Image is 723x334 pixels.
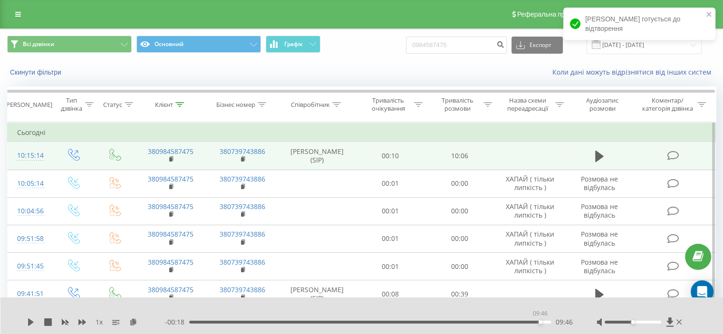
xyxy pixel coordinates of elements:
td: 00:08 [356,280,425,308]
span: 1 x [96,317,103,327]
a: 380984587475 [148,258,193,267]
span: Розмова не відбулась [581,258,618,275]
div: 09:41:51 [17,285,42,303]
td: ХАПАЙ ( тільки липкість ) [494,225,566,252]
button: Основний [136,36,261,53]
td: 00:01 [356,197,425,225]
a: 380739743886 [220,202,265,211]
div: Співробітник [291,101,330,109]
a: 380739743886 [220,147,265,156]
td: 00:39 [425,280,494,308]
div: [PERSON_NAME] [4,101,52,109]
span: Розмова не відбулась [581,229,618,247]
div: Аудіозапис розмови [575,96,630,113]
span: Всі дзвінки [23,40,54,48]
a: 380984587475 [148,229,193,239]
div: Accessibility label [539,320,542,324]
td: 00:10 [356,142,425,170]
div: 09:46 [531,307,549,320]
input: Пошук за номером [406,37,507,54]
div: 10:15:14 [17,146,42,165]
a: 380984587475 [148,147,193,156]
div: Open Intercom Messenger [691,280,713,303]
a: 380739743886 [220,258,265,267]
td: 00:01 [356,225,425,252]
a: 380739743886 [220,229,265,239]
td: 00:01 [356,170,425,197]
td: [PERSON_NAME] (SIP) [279,280,356,308]
td: [PERSON_NAME] (SIP) [279,142,356,170]
div: Коментар/категорія дзвінка [639,96,695,113]
button: Скинути фільтри [7,68,66,76]
div: Назва схеми переадресації [503,96,553,113]
button: Всі дзвінки [7,36,132,53]
div: Статус [103,101,122,109]
div: 10:04:56 [17,202,42,220]
button: close [706,10,713,19]
a: Коли дані можуть відрізнятися вiд інших систем [552,67,716,76]
a: 380984587475 [148,174,193,183]
a: 380739743886 [220,174,265,183]
div: 09:51:45 [17,257,42,276]
a: 380984587475 [148,202,193,211]
span: 09:46 [556,317,573,327]
div: Тип дзвінка [60,96,82,113]
div: 10:05:14 [17,174,42,193]
a: 380984587475 [148,285,193,294]
div: Клієнт [155,101,173,109]
td: 00:00 [425,225,494,252]
span: Реферальна програма [517,10,587,18]
button: Графік [266,36,320,53]
div: Бізнес номер [216,101,255,109]
td: 00:00 [425,197,494,225]
div: Тривалість очікування [365,96,412,113]
button: Експорт [511,37,563,54]
div: Accessibility label [631,320,635,324]
td: 00:00 [425,253,494,280]
td: ХАПАЙ ( тільки липкість ) [494,197,566,225]
td: ХАПАЙ ( тільки липкість ) [494,253,566,280]
td: 00:01 [356,253,425,280]
td: ХАПАЙ ( тільки липкість ) [494,170,566,197]
span: Розмова не відбулась [581,202,618,219]
div: Тривалість розмови [434,96,481,113]
span: - 00:18 [165,317,189,327]
div: [PERSON_NAME] готується до відтворення [563,8,715,40]
td: 10:06 [425,142,494,170]
a: 380739743886 [220,285,265,294]
div: 09:51:58 [17,229,42,248]
span: Розмова не відбулась [581,174,618,192]
span: Графік [284,41,303,48]
td: 00:00 [425,170,494,197]
td: Сьогодні [8,123,716,142]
